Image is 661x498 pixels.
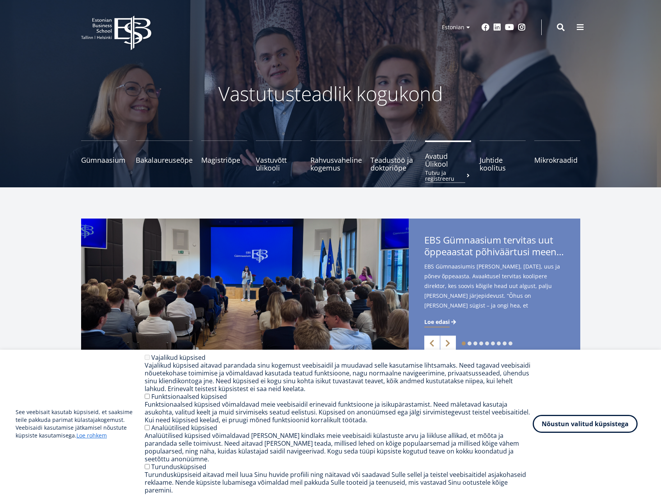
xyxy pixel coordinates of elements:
div: Funktsionaalsed küpsised võimaldavad meie veebisaidil erinevaid funktsioone ja isikupärastamist. ... [145,400,533,424]
span: Juhtide koolitus [480,156,526,172]
div: Vajalikud küpsised aitavad parandada sinu kogemust veebisaidil ja muudavad selle kasutamise lihts... [145,361,533,393]
button: Nõustun valitud küpsistega [533,415,638,433]
span: õppeaastat põhiväärtusi meenutades [424,246,565,258]
a: 1 [462,341,466,345]
a: 5 [485,341,489,345]
a: 8 [503,341,507,345]
a: Next [440,336,456,351]
span: Rahvusvaheline kogemus [310,156,362,172]
a: Bakalaureuseõpe [136,141,193,172]
a: 3 [473,341,477,345]
a: Magistriõpe [201,141,247,172]
span: Loe edasi [424,318,450,326]
a: 9 [509,341,512,345]
a: 7 [497,341,501,345]
a: Avatud ÜlikoolTutvu ja registreeru [425,141,471,172]
span: Vastuvõtt ülikooli [256,156,302,172]
a: Loe rohkem [76,432,107,439]
a: Previous [424,336,440,351]
p: Vastutusteadlik kogukond [124,82,537,105]
img: a [81,219,409,367]
a: Juhtide koolitus [480,141,526,172]
span: Bakalaureuseõpe [136,156,193,164]
span: Avatud Ülikool [425,152,471,168]
label: Turundusküpsised [151,462,206,471]
a: Mikrokraadid [534,141,580,172]
span: Gümnaasium [81,156,127,164]
a: 6 [491,341,495,345]
a: Facebook [482,23,489,31]
a: 4 [479,341,483,345]
label: Vajalikud küpsised [151,353,206,362]
span: Magistriõpe [201,156,247,164]
a: Loe edasi [424,318,457,326]
span: Teadustöö ja doktoriõpe [370,156,416,172]
span: Mikrokraadid [534,156,580,164]
p: See veebisait kasutab küpsiseid, et saaksime teile pakkuda parimat külastajakogemust. Veebisaidi ... [16,408,145,439]
div: Turundusküpsiseid aitavad meil luua Sinu huvide profiili ning näitavad või saadavad Sulle sellel ... [145,471,533,494]
small: Tutvu ja registreeru [425,170,471,181]
a: Linkedin [493,23,501,31]
a: Vastuvõtt ülikooli [256,141,302,172]
a: Gümnaasium [81,141,127,172]
div: Analüütilised küpsised võimaldavad [PERSON_NAME] kindlaks meie veebisaidi külastuste arvu ja liik... [145,432,533,463]
span: EBS Gümnaasiumis [PERSON_NAME], [DATE], uus ja põnev õppeaasta. Avaaktusel tervitas koolipere dir... [424,261,565,323]
label: Funktsionaalsed küpsised [151,392,227,401]
span: EBS Gümnaasium tervitas uut [424,234,565,260]
a: Rahvusvaheline kogemus [310,141,362,172]
a: 2 [468,341,471,345]
a: Youtube [505,23,514,31]
a: Teadustöö ja doktoriõpe [370,141,416,172]
label: Analüütilised küpsised [151,423,217,432]
a: Instagram [518,23,526,31]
